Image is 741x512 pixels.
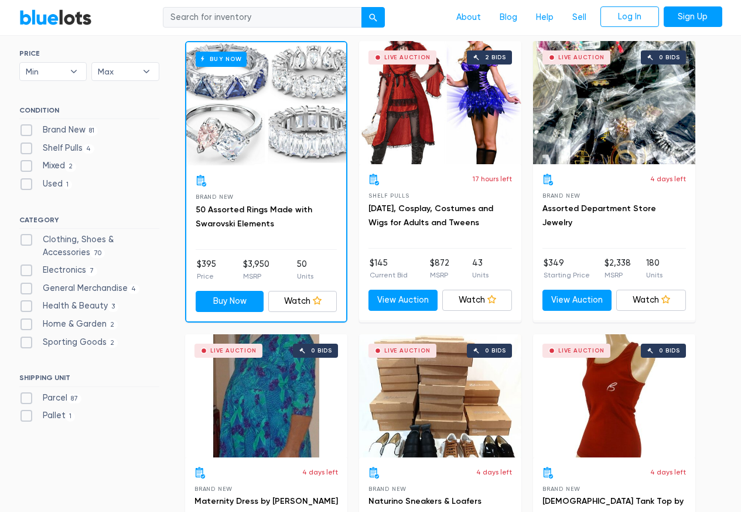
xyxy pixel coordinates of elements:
[302,467,338,477] p: 4 days left
[476,467,512,477] p: 4 days left
[527,6,563,29] a: Help
[194,486,233,492] span: Brand New
[368,486,407,492] span: Brand New
[243,258,269,282] li: $3,950
[90,249,105,258] span: 70
[19,233,159,259] label: Clothing, Shoes & Accessories
[533,334,695,457] a: Live Auction 0 bids
[430,257,449,280] li: $872
[19,124,98,137] label: Brand New
[83,144,95,154] span: 4
[368,192,409,199] span: Shelf Pulls
[19,300,119,313] label: Health & Beauty
[19,392,82,405] label: Parcel
[19,336,118,349] label: Sporting Goods
[86,126,98,135] span: 81
[26,63,64,80] span: Min
[544,257,590,280] li: $349
[384,348,431,354] div: Live Auction
[19,106,159,119] h6: CONDITION
[359,41,521,164] a: Live Auction 2 bids
[107,338,118,348] span: 2
[659,348,680,354] div: 0 bids
[442,290,512,311] a: Watch
[600,6,659,28] a: Log In
[19,49,159,57] h6: PRICE
[650,467,686,477] p: 4 days left
[384,55,431,60] div: Live Auction
[19,160,77,172] label: Mixed
[196,194,234,200] span: Brand New
[297,258,313,282] li: 50
[67,394,82,404] span: 87
[268,291,337,312] a: Watch
[19,264,98,277] label: Electronics
[163,7,362,28] input: Search for inventory
[368,204,493,228] a: [DATE], Cosplay, Costumes and Wigs for Adults and Tweens
[107,320,118,330] span: 2
[194,496,338,506] a: Maternity Dress by [PERSON_NAME]
[210,348,257,354] div: Live Auction
[63,180,73,189] span: 1
[243,271,269,282] p: MSRP
[664,6,722,28] a: Sign Up
[98,63,136,80] span: Max
[19,318,118,331] label: Home & Garden
[311,348,332,354] div: 0 bids
[558,348,605,354] div: Live Auction
[197,271,216,282] p: Price
[19,282,140,295] label: General Merchandise
[542,486,580,492] span: Brand New
[646,270,663,280] p: Units
[134,63,159,80] b: ▾
[472,270,489,280] p: Units
[646,257,663,280] li: 180
[605,270,631,280] p: MSRP
[19,374,159,386] h6: SHIPPING UNIT
[370,270,408,280] p: Current Bid
[196,205,312,229] a: 50 Assorted Rings Made with Swarovski Elements
[563,6,596,29] a: Sell
[197,258,216,282] li: $395
[558,55,605,60] div: Live Auction
[485,348,506,354] div: 0 bids
[19,216,159,229] h6: CATEGORY
[542,192,580,199] span: Brand New
[19,178,73,191] label: Used
[616,290,686,311] a: Watch
[430,270,449,280] p: MSRP
[370,257,408,280] li: $145
[472,257,489,280] li: 43
[65,162,77,172] span: 2
[297,271,313,282] p: Units
[19,9,92,26] a: BlueLots
[62,63,86,80] b: ▾
[447,6,490,29] a: About
[533,41,695,164] a: Live Auction 0 bids
[544,270,590,280] p: Starting Price
[66,412,76,422] span: 1
[19,142,95,155] label: Shelf Pulls
[542,290,612,311] a: View Auction
[359,334,521,457] a: Live Auction 0 bids
[542,204,656,228] a: Assorted Department Store Jewelry
[368,290,438,311] a: View Auction
[473,174,512,184] p: 17 hours left
[19,409,76,422] label: Pallet
[485,55,506,60] div: 2 bids
[490,6,527,29] a: Blog
[650,174,686,184] p: 4 days left
[659,55,680,60] div: 0 bids
[196,52,247,66] h6: Buy Now
[185,334,347,457] a: Live Auction 0 bids
[186,42,346,165] a: Buy Now
[108,303,119,312] span: 3
[605,257,631,280] li: $2,338
[86,266,98,276] span: 7
[196,291,264,312] a: Buy Now
[128,284,140,294] span: 4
